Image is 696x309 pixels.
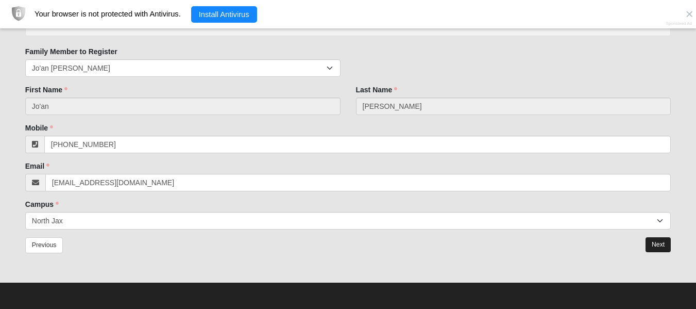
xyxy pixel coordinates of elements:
[25,123,53,133] label: Mobile
[25,237,63,253] a: Previous
[25,85,67,95] label: First Name
[25,46,117,57] label: Family Member to Register
[25,161,49,171] label: Email
[25,199,59,209] label: Campus
[646,237,671,252] a: Next
[356,85,398,95] label: Last Name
